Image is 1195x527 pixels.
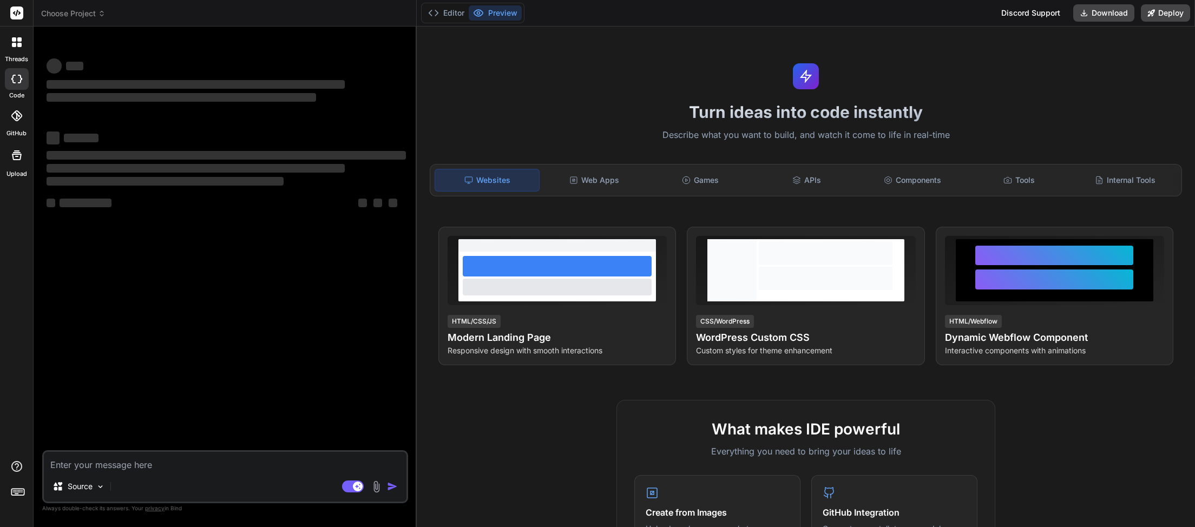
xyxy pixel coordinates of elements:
[1073,169,1177,192] div: Internal Tools
[47,131,60,144] span: ‌
[861,169,964,192] div: Components
[696,330,915,345] h4: WordPress Custom CSS
[823,506,966,519] h4: GitHub Integration
[754,169,858,192] div: APIs
[945,315,1002,328] div: HTML/Webflow
[373,199,382,207] span: ‌
[370,480,383,493] img: attachment
[1073,4,1134,22] button: Download
[634,445,977,458] p: Everything you need to bring your ideas to life
[448,330,667,345] h4: Modern Landing Page
[47,199,55,207] span: ‌
[145,505,165,511] span: privacy
[424,5,469,21] button: Editor
[634,418,977,440] h2: What makes IDE powerful
[358,199,367,207] span: ‌
[646,506,789,519] h4: Create from Images
[696,315,754,328] div: CSS/WordPress
[9,91,24,100] label: code
[648,169,752,192] div: Games
[68,481,93,492] p: Source
[5,55,28,64] label: threads
[945,330,1164,345] h4: Dynamic Webflow Component
[423,102,1189,122] h1: Turn ideas into code instantly
[448,315,501,328] div: HTML/CSS/JS
[47,58,62,74] span: ‌
[945,345,1164,356] p: Interactive components with animations
[1141,4,1190,22] button: Deploy
[696,345,915,356] p: Custom styles for theme enhancement
[47,164,345,173] span: ‌
[967,169,1071,192] div: Tools
[389,199,397,207] span: ‌
[47,93,316,102] span: ‌
[47,151,406,160] span: ‌
[423,128,1189,142] p: Describe what you want to build, and watch it come to life in real-time
[64,134,99,142] span: ‌
[96,482,105,491] img: Pick Models
[41,8,106,19] span: Choose Project
[47,177,284,186] span: ‌
[995,4,1067,22] div: Discord Support
[387,481,398,492] img: icon
[435,169,540,192] div: Websites
[6,129,27,138] label: GitHub
[542,169,646,192] div: Web Apps
[6,169,27,179] label: Upload
[66,62,83,70] span: ‌
[47,80,345,89] span: ‌
[448,345,667,356] p: Responsive design with smooth interactions
[42,503,408,513] p: Always double-check its answers. Your in Bind
[60,199,111,207] span: ‌
[469,5,522,21] button: Preview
